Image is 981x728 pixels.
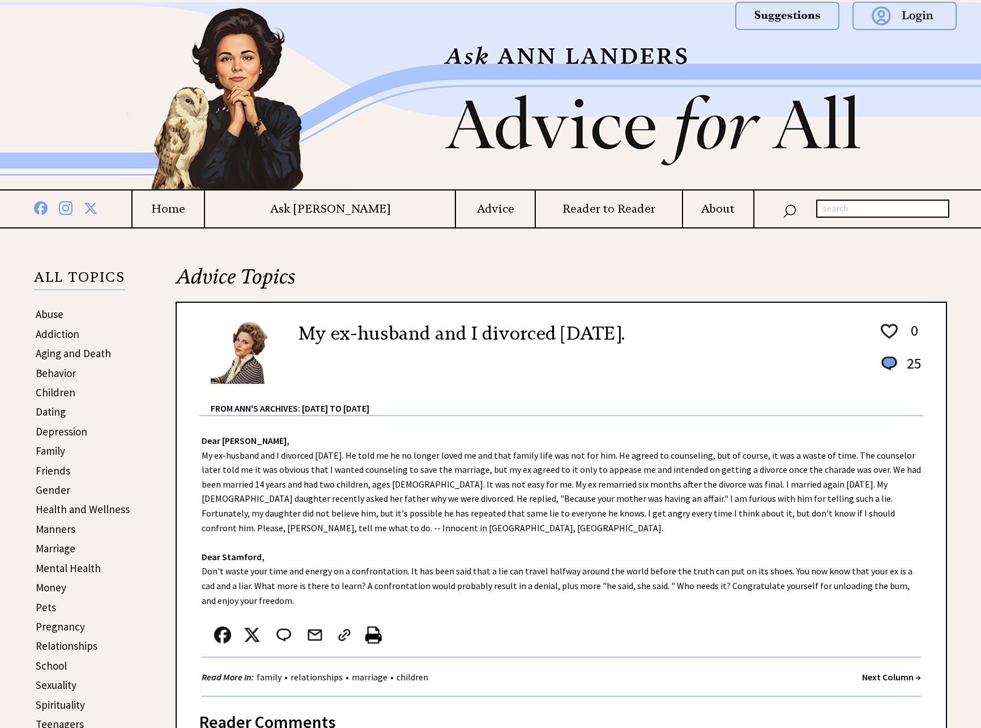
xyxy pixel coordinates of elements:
[816,200,949,218] input: search
[36,678,76,692] a: Sexuality
[244,627,261,644] img: x_small.png
[862,671,921,683] a: Next Column →
[36,541,75,555] a: Marriage
[36,698,85,712] a: Spirituality
[36,464,70,477] a: Friends
[211,385,923,415] div: From Ann's Archives: [DATE] to [DATE]
[394,671,431,683] a: children
[36,600,56,614] a: Pets
[36,639,97,653] a: Relationships
[536,202,682,216] a: Reader to Reader
[879,354,899,373] img: message_round%201.png
[852,2,957,30] img: login.png
[199,710,923,728] div: Reader Comments
[898,2,904,189] img: right_new2.png
[36,366,76,380] a: Behavior
[84,200,97,215] img: x%20blue.png
[36,502,130,516] a: Health and Wellness
[36,307,63,321] a: Abuse
[202,435,289,446] strong: Dear [PERSON_NAME],
[901,321,922,353] td: 0
[683,202,753,216] a: About
[783,202,796,218] img: search_nav.png
[211,320,281,384] img: Ann6%20v2%20small.png
[202,671,254,683] strong: Read More In:
[36,346,111,360] a: Aging and Death
[34,271,125,290] p: ALL TOPICS
[36,620,85,633] a: Pregnancy
[349,671,390,683] a: marriage
[36,405,66,418] a: Dating
[59,199,72,215] img: instagram%20blue.png
[34,199,48,215] img: facebook%20blue.png
[133,202,204,216] a: Home
[365,627,382,644] img: printer%20icon.png
[306,627,323,644] img: mail.png
[36,386,75,399] a: Children
[901,354,922,384] td: 25
[83,2,898,189] img: header2b_v1.png
[205,202,455,216] a: Ask [PERSON_NAME]
[36,444,65,458] a: Family
[36,659,67,672] a: School
[36,561,101,575] a: Mental Health
[36,327,79,341] a: Addiction
[202,670,431,684] div: • • •
[298,320,625,347] h2: My ex-husband and I divorced [DATE].
[36,581,66,594] a: Money
[36,522,75,536] a: Manners
[735,2,839,30] img: suggestions.png
[254,671,284,683] a: family
[36,425,87,438] a: Depression
[36,483,70,497] a: Gender
[176,263,947,302] h2: Advice Topics
[202,551,265,562] strong: Dear Stamford,
[288,671,346,683] a: relationships
[879,321,899,341] img: heart_outline%201.png
[456,202,535,216] a: Advice
[274,627,293,644] img: message_round%202.png
[336,627,353,644] img: link_02.png
[214,627,231,644] img: facebook.png
[177,416,946,697] div: My ex-husband and I divorced [DATE]. He told me he no longer loved me and that family life was no...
